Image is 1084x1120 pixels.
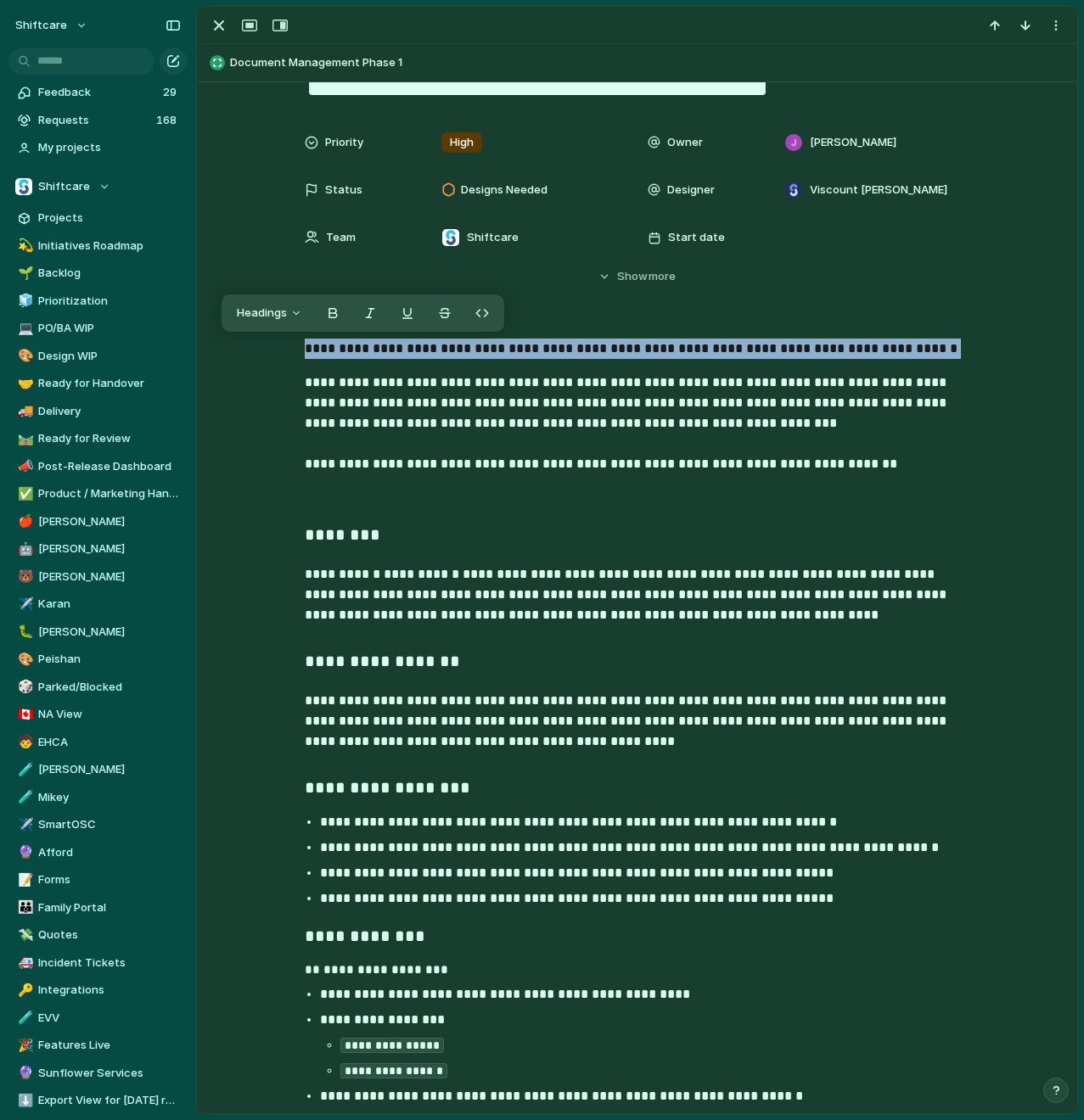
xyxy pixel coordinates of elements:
div: 🤝 [18,374,30,394]
span: Shiftcare [38,178,90,195]
a: 🐛[PERSON_NAME] [8,619,187,645]
a: 🧪[PERSON_NAME] [8,757,187,782]
div: ✈️ [18,815,30,835]
div: 🌱 [18,264,30,283]
a: 🚚Delivery [8,399,187,424]
div: 🇨🇦 [18,705,30,725]
div: 🐻 [18,567,30,586]
div: 📝 [18,871,30,890]
button: 🛤️ [15,430,32,447]
div: 📣 [18,456,30,476]
a: 🤝Ready for Handover [8,371,187,396]
button: 🔮 [15,844,32,861]
a: 🍎[PERSON_NAME] [8,509,187,535]
button: 🧒 [15,734,32,751]
div: 🔑 [18,981,30,1000]
div: 🧊Prioritization [8,288,187,314]
span: EVV [38,1010,181,1027]
span: [PERSON_NAME] [38,761,181,778]
button: 🔑 [15,982,32,999]
a: 🧒EHCA [8,730,187,755]
a: 📣Post-Release Dashboard [8,454,187,479]
div: ✈️ [18,595,30,614]
span: [PERSON_NAME] [38,568,181,585]
div: 🧪 [18,1008,30,1028]
div: 🔮 [18,843,30,862]
span: Projects [38,210,181,227]
div: 💫 [18,236,30,255]
span: Peishan [38,651,181,668]
span: Quotes [38,927,181,944]
button: 🇨🇦 [15,706,32,723]
span: Mikey [38,789,181,806]
a: 🐻[PERSON_NAME] [8,564,187,590]
button: 🔮 [15,1065,32,1082]
span: [PERSON_NAME] [38,624,181,641]
span: Feedback [38,84,158,101]
a: ✈️Karan [8,591,187,617]
span: Document Management Phase 1 [230,54,1070,71]
span: Initiatives Roadmap [38,238,181,255]
button: 🎨 [15,348,32,365]
span: Prioritization [38,293,181,310]
span: Integrations [38,982,181,999]
button: 🧊 [15,293,32,310]
span: NA View [38,706,181,723]
span: EHCA [38,734,181,751]
a: 🔑Integrations [8,977,187,1003]
div: 🎨 [18,346,30,366]
span: SmartOSC [38,816,181,833]
div: 🍎 [18,512,30,531]
div: 🐛 [18,622,30,641]
a: Requests168 [8,108,187,133]
button: ✅ [15,485,32,502]
span: Export View for [DATE] report [38,1092,181,1109]
a: ⬇️Export View for [DATE] report [8,1088,187,1113]
a: 🔮Afford [8,840,187,865]
div: 💫Initiatives Roadmap [8,233,187,259]
button: 🧪 [15,761,32,778]
a: ✈️SmartOSC [8,812,187,837]
button: 🚚 [15,403,32,420]
a: 🛤️Ready for Review [8,426,187,451]
button: Showmore [305,261,970,292]
div: ⬇️ [18,1091,30,1111]
div: 🎲 [18,677,30,697]
a: 🤖[PERSON_NAME] [8,536,187,562]
a: 🔮Sunflower Services [8,1061,187,1086]
a: 🇨🇦NA View [8,702,187,727]
span: Post-Release Dashboard [38,458,181,475]
span: 168 [156,112,180,129]
button: 💸 [15,927,32,944]
span: Requests [38,112,151,129]
button: 🤝 [15,375,32,392]
div: 🚑 [18,953,30,972]
span: [PERSON_NAME] [38,513,181,530]
a: 🎨Design WIP [8,344,187,369]
a: 🚑Incident Tickets [8,950,187,976]
span: Team [326,229,356,246]
span: Product / Marketing Handover [38,485,181,502]
a: 👪Family Portal [8,895,187,921]
span: 29 [163,84,180,101]
span: Priority [325,134,363,151]
span: Show [617,268,648,285]
div: 🎨 [18,650,30,669]
a: 🌱Backlog [8,260,187,286]
button: 🍎 [15,513,32,530]
div: 🤖 [18,540,30,559]
span: Design WIP [38,348,181,365]
button: Headings [227,300,312,327]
